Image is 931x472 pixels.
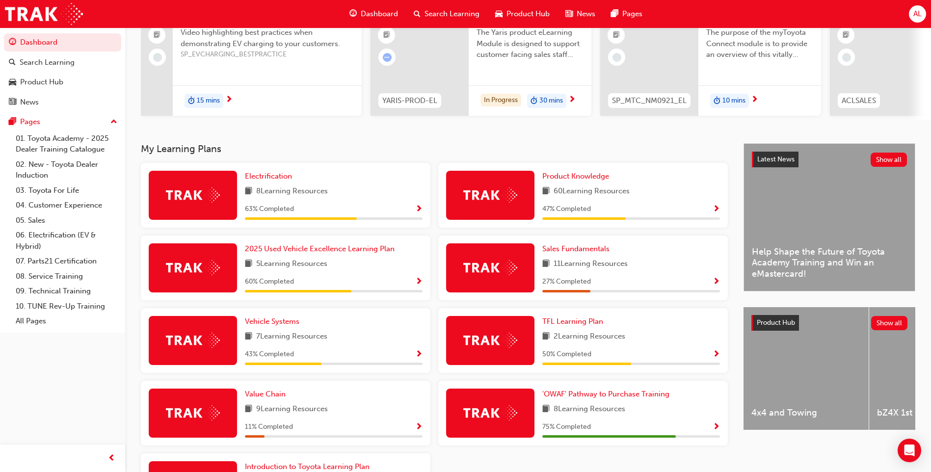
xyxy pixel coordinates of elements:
[425,8,479,20] span: Search Learning
[542,317,603,326] span: TFL Learning Plan
[383,29,390,42] span: booktick-icon
[20,116,40,128] div: Pages
[4,93,121,111] a: News
[463,260,517,275] img: Trak
[744,307,869,430] a: 4x4 and Towing
[12,213,121,228] a: 05. Sales
[12,183,121,198] a: 03. Toyota For Life
[12,131,121,157] a: 01. Toyota Academy - 2025 Dealer Training Catalogue
[4,113,121,131] button: Pages
[245,258,252,270] span: book-icon
[713,278,720,287] span: Show Progress
[603,4,650,24] a: pages-iconPages
[154,29,160,42] span: booktick-icon
[542,258,550,270] span: book-icon
[706,27,813,60] span: The purpose of the myToyota Connect module is to provide an overview of this vitally important ne...
[245,349,294,360] span: 43 % Completed
[713,350,720,359] span: Show Progress
[245,244,395,253] span: 2025 Used Vehicle Excellence Learning Plan
[20,77,63,88] div: Product Hub
[415,203,423,215] button: Show Progress
[542,204,591,215] span: 47 % Completed
[713,348,720,361] button: Show Progress
[898,439,921,462] div: Open Intercom Messenger
[843,29,850,42] span: booktick-icon
[495,8,503,20] span: car-icon
[487,4,558,24] a: car-iconProduct Hub
[415,350,423,359] span: Show Progress
[913,8,922,20] span: AL
[406,4,487,24] a: search-iconSearch Learning
[181,49,354,60] span: SP_EVCHARGING_BESTPRACTICE
[188,95,195,107] span: duration-icon
[4,31,121,113] button: DashboardSearch LearningProduct HubNews
[757,155,795,163] span: Latest News
[9,118,16,127] span: pages-icon
[554,258,628,270] span: 11 Learning Resources
[414,8,421,20] span: search-icon
[245,185,252,198] span: book-icon
[197,95,220,106] span: 15 mins
[577,8,595,20] span: News
[20,97,39,108] div: News
[542,421,591,433] span: 75 % Completed
[542,349,591,360] span: 50 % Completed
[542,331,550,343] span: book-icon
[713,205,720,214] span: Show Progress
[415,205,423,214] span: Show Progress
[256,403,328,416] span: 9 Learning Resources
[245,204,294,215] span: 63 % Completed
[383,53,392,62] span: learningRecordVerb_ATTEMPT-icon
[463,187,517,203] img: Trak
[612,53,621,62] span: learningRecordVerb_NONE-icon
[245,389,290,400] a: Value Chain
[110,116,117,129] span: up-icon
[9,78,16,87] span: car-icon
[141,143,728,155] h3: My Learning Plans
[382,95,437,106] span: YARIS-PROD-EL
[9,98,16,107] span: news-icon
[751,407,861,419] span: 4x4 and Towing
[166,333,220,348] img: Trak
[12,228,121,254] a: 06. Electrification (EV & Hybrid)
[9,38,16,47] span: guage-icon
[542,172,609,181] span: Product Knowledge
[4,53,121,72] a: Search Learning
[463,333,517,348] img: Trak
[542,171,613,182] a: Product Knowledge
[256,331,327,343] span: 7 Learning Resources
[108,452,115,465] span: prev-icon
[542,316,607,327] a: TFL Learning Plan
[245,421,293,433] span: 11 % Completed
[12,157,121,183] a: 02. New - Toyota Dealer Induction
[256,185,328,198] span: 8 Learning Resources
[842,53,851,62] span: learningRecordVerb_NONE-icon
[245,171,296,182] a: Electrification
[12,299,121,314] a: 10. TUNE Rev-Up Training
[153,53,162,62] span: learningRecordVerb_NONE-icon
[166,405,220,420] img: Trak
[542,403,550,416] span: book-icon
[622,8,642,20] span: Pages
[713,421,720,433] button: Show Progress
[842,95,876,106] span: ACLSALES
[554,403,625,416] span: 8 Learning Resources
[542,390,669,398] span: 'OWAF' Pathway to Purchase Training
[5,3,83,25] img: Trak
[12,314,121,329] a: All Pages
[4,33,121,52] a: Dashboard
[722,95,745,106] span: 10 mins
[871,316,908,330] button: Show all
[909,5,926,23] button: AL
[181,27,354,49] span: Video highlighting best practices when demonstrating EV charging to your customers.
[539,95,563,106] span: 30 mins
[245,276,294,288] span: 60 % Completed
[612,95,687,106] span: SP_MTC_NM0921_EL
[554,331,625,343] span: 2 Learning Resources
[9,58,16,67] span: search-icon
[752,246,907,280] span: Help Shape the Future of Toyota Academy Training and Win an eMastercard!
[225,96,233,105] span: next-icon
[20,57,75,68] div: Search Learning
